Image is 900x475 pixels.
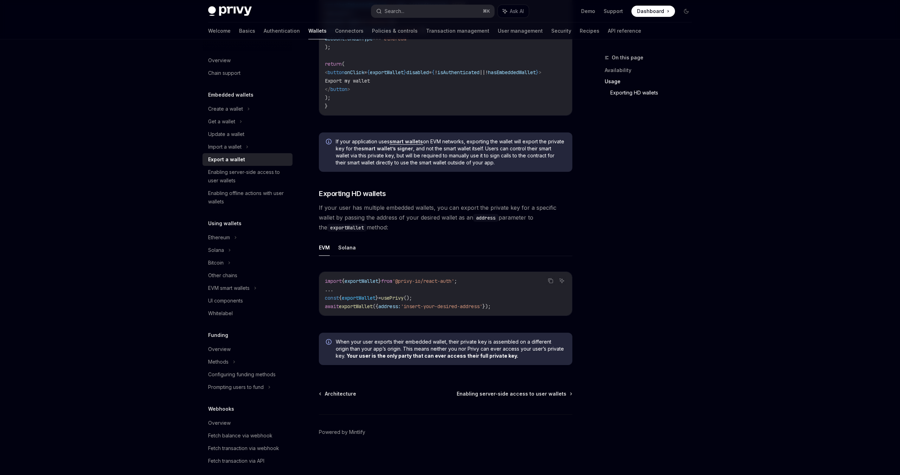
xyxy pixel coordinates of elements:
[498,22,543,39] a: User management
[378,295,381,301] span: =
[208,331,228,339] h5: Funding
[372,22,418,39] a: Policies & controls
[208,6,252,16] img: dark logo
[208,69,240,77] div: Chain support
[202,455,292,467] a: Fetch transaction via API
[381,278,392,284] span: from
[339,303,373,310] span: exportWallet
[208,130,244,138] div: Update a wallet
[208,431,272,440] div: Fetch balance via webhook
[435,69,437,76] span: !
[208,168,288,185] div: Enabling server-side access to user wallets
[208,297,243,305] div: UI components
[202,153,292,166] a: Export a wallet
[404,295,412,301] span: ();
[631,6,675,17] a: Dashboard
[208,370,276,379] div: Configuring funding methods
[473,214,499,222] code: address
[370,69,404,76] span: exportWallet
[330,86,347,92] span: button
[208,457,264,465] div: Fetch transaction via API
[371,5,494,18] button: Search...⌘K
[347,353,518,359] b: Your user is the only party that can ever access their full private key.
[208,117,235,126] div: Get a wallet
[202,54,292,67] a: Overview
[373,35,381,42] span: ===
[202,294,292,307] a: UI components
[432,69,435,76] span: {
[429,69,432,76] span: =
[483,8,490,14] span: ⌘ K
[608,22,641,39] a: API reference
[325,286,333,293] span: ...
[342,295,375,301] span: exportWallet
[202,187,292,208] a: Enabling offline actions with user wallets
[208,284,250,292] div: EVM smart wallets
[319,429,365,436] a: Powered by Mintlify
[202,429,292,442] a: Fetch balance via webhook
[202,307,292,320] a: Whitelabel
[557,276,566,285] button: Ask AI
[319,203,572,232] span: If your user has multiple embedded wallets, you can export the private key for a specific wallet ...
[485,69,488,76] span: !
[325,35,345,42] span: account
[457,390,572,397] a: Enabling server-side access to user wallets
[325,390,356,397] span: Architecture
[208,143,242,151] div: Import a wallet
[437,69,480,76] span: isAuthenticated
[308,22,327,39] a: Wallets
[345,69,364,76] span: onClick
[510,8,524,15] span: Ask AI
[385,7,404,15] div: Search...
[319,189,386,199] span: Exporting HD wallets
[347,35,373,42] span: chainType
[605,65,697,76] a: Availability
[482,303,491,310] span: });
[339,295,342,301] span: {
[325,44,330,50] span: );
[264,22,300,39] a: Authentication
[581,8,595,15] a: Demo
[536,69,539,76] span: }
[404,69,406,76] span: }
[605,76,697,87] a: Usage
[345,278,378,284] span: exportWallet
[208,189,288,206] div: Enabling offline actions with user wallets
[202,67,292,79] a: Chain support
[325,303,339,310] span: await
[637,8,664,15] span: Dashboard
[454,278,457,284] span: ;
[208,444,279,453] div: Fetch transaction via webhook
[364,69,367,76] span: =
[328,69,345,76] span: button
[378,278,381,284] span: }
[604,8,623,15] a: Support
[612,53,643,62] span: On this page
[488,69,536,76] span: hasEmbeddedWallet
[681,6,692,17] button: Toggle dark mode
[342,61,345,67] span: (
[361,145,413,151] strong: smart wallet’s signer
[381,295,404,301] span: usePrivy
[367,69,370,76] span: {
[208,259,224,267] div: Bitcoin
[202,269,292,282] a: Other chains
[208,91,253,99] h5: Embedded wallets
[202,128,292,141] a: Update a wallet
[539,69,541,76] span: >
[381,35,409,42] span: 'ethereum'
[498,5,529,18] button: Ask AI
[345,35,347,42] span: .
[202,343,292,356] a: Overview
[202,166,292,187] a: Enabling server-side access to user wallets
[426,22,489,39] a: Transaction management
[208,271,237,280] div: Other chains
[208,22,231,39] a: Welcome
[202,442,292,455] a: Fetch transaction via webhook
[208,246,224,254] div: Solana
[392,278,454,284] span: '@privy-io/react-auth'
[208,155,245,164] div: Export a wallet
[325,78,370,84] span: Export my wallet
[335,22,364,39] a: Connectors
[480,69,485,76] span: ||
